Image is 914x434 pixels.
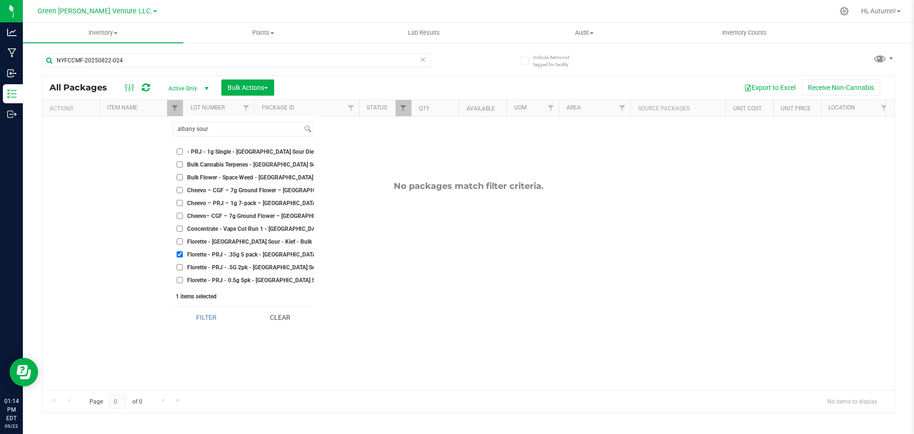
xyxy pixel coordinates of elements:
[50,105,96,112] div: Actions
[7,109,17,119] inline-svg: Outbound
[665,23,825,43] a: Inventory Counts
[395,29,453,37] span: Lab Results
[396,100,411,116] a: Filter
[4,397,19,423] p: 01:14 PM EDT
[187,200,348,206] span: Cheevo – PRJ – 1g 7-pack – [GEOGRAPHIC_DATA] Sour Diesel
[543,100,559,116] a: Filter
[7,69,17,78] inline-svg: Inbound
[183,23,344,43] a: Plants
[630,100,725,117] th: Source Packages
[177,174,183,180] input: Bulk Flower - Space Weed - [GEOGRAPHIC_DATA] Sour Diesel
[177,226,183,232] input: Concentrate - Vape Cut Run 1 - [GEOGRAPHIC_DATA] Sour Diesel
[177,200,183,206] input: Cheevo – PRJ – 1g 7-pack – [GEOGRAPHIC_DATA] Sour Diesel
[820,395,885,409] span: No items to display
[238,100,254,116] a: Filter
[50,82,117,93] span: All Packages
[828,104,855,111] a: Location
[343,100,359,116] a: Filter
[42,181,894,191] div: No packages match filter criteria.
[262,104,294,111] a: Package ID
[876,100,892,116] a: Filter
[419,53,426,66] span: Clear
[187,175,343,180] span: Bulk Flower - Space Weed - [GEOGRAPHIC_DATA] Sour Diesel
[187,226,353,232] span: Concentrate - Vape Cut Run 1 - [GEOGRAPHIC_DATA] Sour Diesel
[733,105,762,112] a: Unit Cost
[504,23,665,43] a: Audit
[419,105,429,112] a: Qty
[709,29,780,37] span: Inventory Counts
[738,79,802,96] button: Export to Excel
[566,104,581,111] a: Area
[533,54,581,68] span: Include items not tagged for facility
[514,104,527,111] a: UOM
[23,29,183,37] span: Inventory
[177,148,183,155] input: - PRJ - 1g Single - [GEOGRAPHIC_DATA] Sour Diesel
[187,187,368,193] span: Cheevo – CGF – 7g Ground Flower – [GEOGRAPHIC_DATA] Sour Diesel
[23,23,183,43] a: Inventory
[177,213,183,219] input: Cheevo– CGF – 7g Ground Flower – [GEOGRAPHIC_DATA] Sour Diesel
[505,29,664,37] span: Audit
[861,7,896,15] span: Hi, Autumn!
[42,53,431,68] input: Search Package ID, Item Name, SKU, Lot or Part Number...
[781,105,811,112] a: Unit Price
[615,100,630,116] a: Filter
[177,187,183,193] input: Cheevo – CGF – 7g Ground Flower – [GEOGRAPHIC_DATA] Sour Diesel
[187,277,340,283] span: Florette - PRJ - 0.5g 5pk - [GEOGRAPHIC_DATA] Sour Diesel
[4,423,19,430] p: 09/22
[367,104,387,111] a: Status
[467,105,495,112] a: Available
[81,395,150,409] span: Page of 0
[173,307,240,328] button: Filter
[10,358,38,386] iframe: Resource center
[38,7,152,15] span: Green [PERSON_NAME] Venture LLC.
[187,252,348,257] span: Florette - PRJ - .35g 5 pack - [GEOGRAPHIC_DATA] Sour Diesel
[7,89,17,99] inline-svg: Inventory
[187,239,312,245] span: Florette - [GEOGRAPHIC_DATA] Sour - Kief - Bulk
[190,104,225,111] a: Lot Number
[187,149,321,155] span: - PRJ - 1g Single - [GEOGRAPHIC_DATA] Sour Diesel
[184,29,343,37] span: Plants
[177,238,183,245] input: Florette - [GEOGRAPHIC_DATA] Sour - Kief - Bulk
[228,84,268,91] span: Bulk Actions
[7,48,17,58] inline-svg: Manufacturing
[247,307,314,328] button: Clear
[173,122,302,136] input: Search
[838,7,850,16] div: Manage settings
[187,162,338,168] span: Bulk Cannabis Terpenes - [GEOGRAPHIC_DATA] Sour Diesel
[187,265,338,270] span: Florette - PRJ - .5G 2pk - [GEOGRAPHIC_DATA] Sour Diesel
[177,251,183,257] input: Florette - PRJ - .35g 5 pack - [GEOGRAPHIC_DATA] Sour Diesel
[167,100,183,116] a: Filter
[107,104,138,111] a: Item Name
[221,79,274,96] button: Bulk Actions
[176,293,311,300] div: 1 items selected
[177,264,183,270] input: Florette - PRJ - .5G 2pk - [GEOGRAPHIC_DATA] Sour Diesel
[177,161,183,168] input: Bulk Cannabis Terpenes - [GEOGRAPHIC_DATA] Sour Diesel
[7,28,17,37] inline-svg: Analytics
[177,277,183,283] input: Florette - PRJ - 0.5g 5pk - [GEOGRAPHIC_DATA] Sour Diesel
[802,79,880,96] button: Receive Non-Cannabis
[187,213,366,219] span: Cheevo– CGF – 7g Ground Flower – [GEOGRAPHIC_DATA] Sour Diesel
[344,23,504,43] a: Lab Results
